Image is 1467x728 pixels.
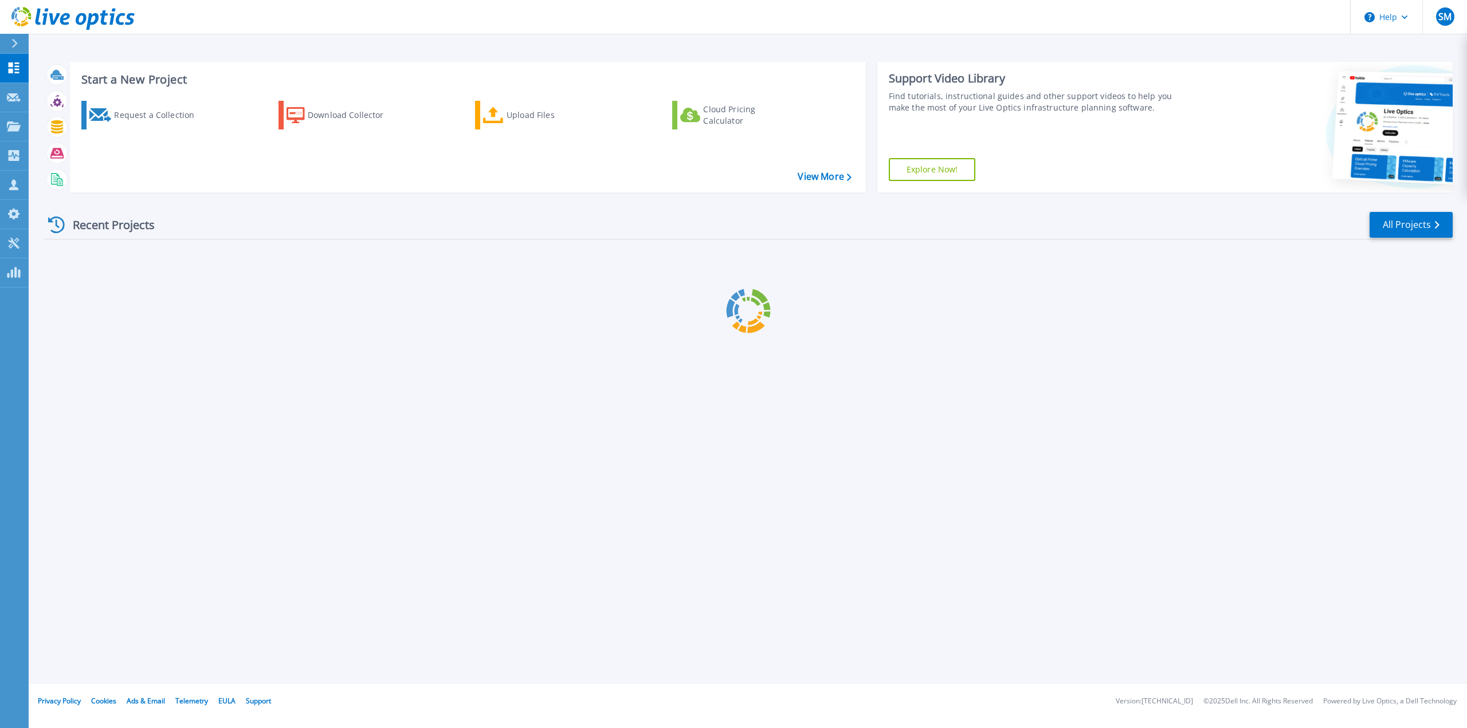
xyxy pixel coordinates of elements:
a: EULA [218,696,236,706]
a: Cloud Pricing Calculator [672,101,800,129]
a: Request a Collection [81,101,209,129]
a: View More [798,171,851,182]
li: © 2025 Dell Inc. All Rights Reserved [1203,698,1313,705]
a: Privacy Policy [38,696,81,706]
li: Version: [TECHNICAL_ID] [1116,698,1193,705]
a: Support [246,696,271,706]
a: Explore Now! [889,158,976,181]
div: Support Video Library [889,71,1186,86]
a: Ads & Email [127,696,165,706]
div: Cloud Pricing Calculator [703,104,795,127]
div: Recent Projects [44,211,170,239]
a: Telemetry [175,696,208,706]
div: Request a Collection [114,104,206,127]
a: All Projects [1370,212,1453,238]
a: Cookies [91,696,116,706]
h3: Start a New Project [81,73,851,86]
a: Download Collector [279,101,406,129]
div: Download Collector [308,104,399,127]
a: Upload Files [475,101,603,129]
div: Find tutorials, instructional guides and other support videos to help you make the most of your L... [889,90,1186,113]
div: Upload Files [507,104,598,127]
li: Powered by Live Optics, a Dell Technology [1323,698,1457,705]
span: SM [1438,12,1452,21]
